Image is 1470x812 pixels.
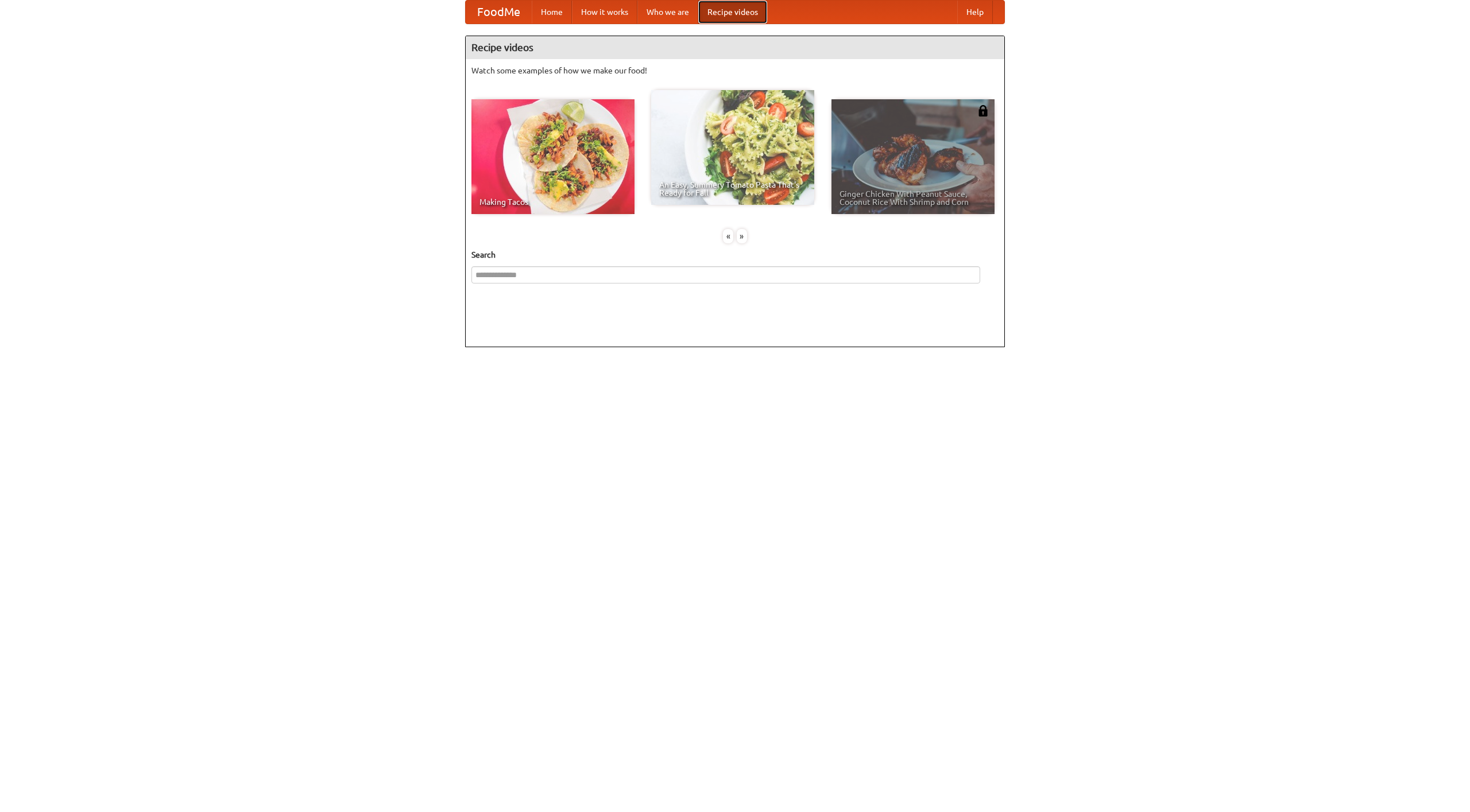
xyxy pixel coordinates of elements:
span: An Easy, Summery Tomato Pasta That's Ready for Fall [659,181,806,197]
div: » [737,229,747,243]
a: Making Tacos [471,99,635,214]
a: Help [957,1,993,24]
a: Who we are [637,1,698,24]
a: FoodMe [466,1,532,24]
span: Making Tacos [479,198,626,206]
h4: Recipe videos [466,36,1004,59]
a: An Easy, Summery Tomato Pasta That's Ready for Fall [651,90,814,205]
p: Watch some examples of how we make our food! [471,65,999,76]
img: 483408.png [977,105,989,116]
a: Home [532,1,572,24]
a: Recipe videos [698,1,767,24]
div: « [723,229,733,243]
a: How it works [572,1,637,24]
h5: Search [471,249,999,261]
